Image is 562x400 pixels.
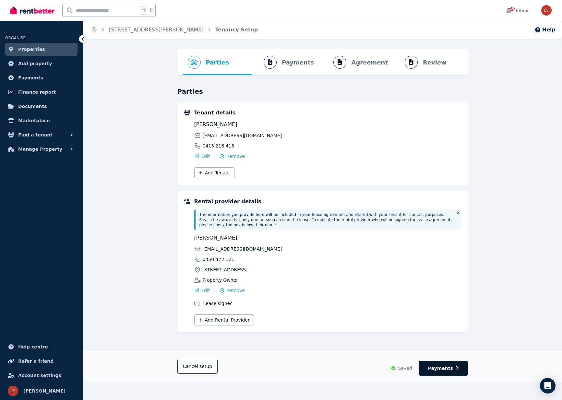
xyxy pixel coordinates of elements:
[18,60,52,67] span: Add property
[203,143,234,149] span: 0415 216 415
[203,277,238,283] span: Property Owner
[201,287,210,294] span: Edit
[18,343,48,351] span: Help centre
[194,314,254,325] button: Add Rental Provider
[5,128,78,141] button: Find a tenant
[194,287,210,294] button: Edit
[506,7,528,14] div: Inbox
[5,143,78,156] button: Manage Property
[184,199,190,204] img: Rental providers
[194,121,326,128] span: [PERSON_NAME]
[398,365,412,371] span: Saved
[215,26,258,34] span: Tenancy Setup
[428,365,453,371] span: Payments
[219,153,245,159] button: Remove
[194,153,210,159] button: Edit
[18,88,56,96] span: Finance report
[18,131,53,139] span: Find a tenant
[534,26,556,34] button: Help
[203,266,248,273] span: [STREET_ADDRESS]
[5,36,26,40] span: ORGANISE
[18,45,45,53] span: Properties
[177,49,468,75] nav: Progress
[203,132,282,139] span: [EMAIL_ADDRESS][DOMAIN_NAME]
[150,8,152,13] span: k
[18,357,54,365] span: Refer a friend
[10,6,54,15] img: RentBetter
[83,21,266,39] nav: Breadcrumb
[183,49,234,75] button: Parties
[18,145,62,153] span: Manage Property
[18,74,43,82] span: Payments
[177,87,468,96] h3: Parties
[18,371,61,379] span: Account settings
[5,355,78,368] a: Refer a friend
[214,153,216,159] span: |
[5,114,78,127] a: Marketplace
[199,212,452,228] p: The information you provide here will be included in your lease agreement and shared with your Te...
[226,153,245,159] span: Remove
[18,102,47,110] span: Documents
[419,361,468,376] button: Payments
[5,71,78,84] a: Payments
[177,359,218,374] button: Cancelsetup
[194,198,461,206] h5: Rental provider details
[23,387,66,395] span: [PERSON_NAME]
[214,287,216,294] span: |
[5,340,78,353] a: Help centre
[5,100,78,113] a: Documents
[203,256,234,263] span: 0450 472 121
[5,57,78,70] a: Add property
[194,109,461,117] h5: Tenant details
[219,287,245,294] button: Remove
[509,7,515,11] span: 10
[18,117,50,124] span: Marketplace
[194,234,326,242] span: [PERSON_NAME]
[183,364,212,369] span: Cancel
[203,246,282,252] span: [EMAIL_ADDRESS][DOMAIN_NAME]
[5,43,78,56] a: Properties
[109,27,204,33] a: [STREET_ADDRESS][PERSON_NAME]
[5,369,78,382] a: Account settings
[203,300,232,307] label: Lease signer
[226,287,245,294] span: Remove
[540,378,556,394] div: Open Intercom Messenger
[194,167,234,178] button: Add Tenant
[541,5,552,16] img: Lauren Shead
[199,363,212,370] span: setup
[5,86,78,99] a: Finance report
[201,153,210,159] span: Edit
[8,386,18,396] img: Lauren Shead
[206,58,229,67] span: Parties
